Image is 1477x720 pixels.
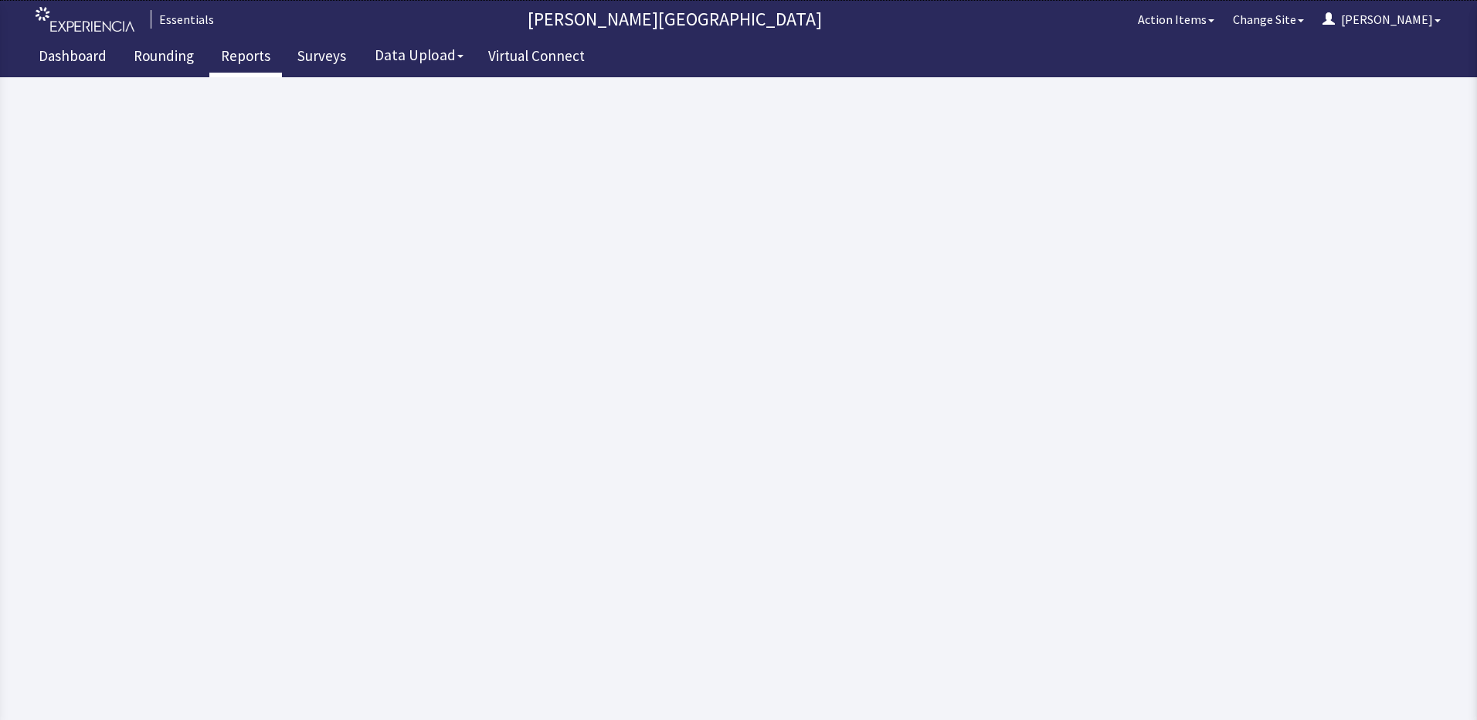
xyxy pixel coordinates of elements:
a: Virtual Connect [477,39,596,77]
button: Data Upload [365,41,473,70]
img: experiencia_logo.png [36,7,134,32]
button: Action Items [1129,4,1224,35]
button: Change Site [1224,4,1313,35]
p: [PERSON_NAME][GEOGRAPHIC_DATA] [220,7,1129,32]
a: Reports [209,39,282,77]
button: [PERSON_NAME] [1313,4,1450,35]
a: Dashboard [27,39,118,77]
div: Essentials [151,10,214,29]
a: Surveys [286,39,358,77]
a: Rounding [122,39,205,77]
